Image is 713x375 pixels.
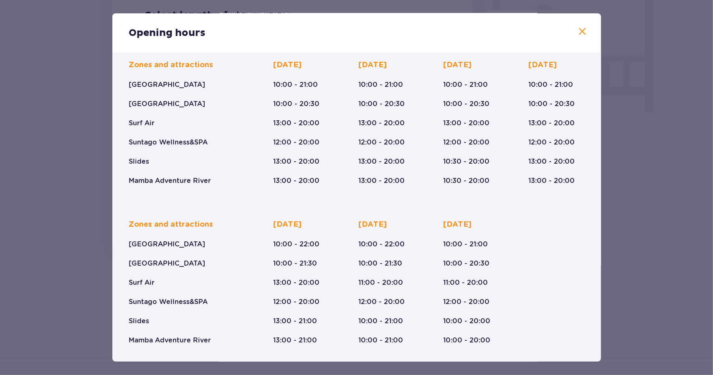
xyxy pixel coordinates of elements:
p: 13:00 - 20:00 [274,119,320,128]
p: [DATE] [444,220,472,230]
p: [GEOGRAPHIC_DATA] [129,99,206,109]
p: [DATE] [528,60,557,70]
p: 10:00 - 20:30 [274,99,320,109]
p: 10:00 - 21:00 [358,80,403,89]
p: Slides [129,157,150,166]
p: 13:00 - 20:00 [274,278,320,287]
p: 13:00 - 20:00 [358,119,405,128]
p: Zones and attractions [129,220,213,230]
p: [GEOGRAPHIC_DATA] [129,240,206,249]
p: Slides [129,317,150,326]
p: 13:00 - 21:00 [274,317,317,326]
p: Zones and attractions [129,60,213,70]
p: Mamba Adventure River [129,176,211,185]
p: [GEOGRAPHIC_DATA] [129,80,206,89]
p: [DATE] [444,60,472,70]
p: [DATE] [274,220,302,230]
p: [DATE] [358,60,387,70]
p: [GEOGRAPHIC_DATA] [129,259,206,268]
p: 10:30 - 20:00 [444,176,490,185]
p: [DATE] [358,220,387,230]
p: 13:00 - 20:00 [358,157,405,166]
p: 10:00 - 21:30 [358,259,402,268]
p: 10:00 - 22:00 [274,240,320,249]
p: 12:00 - 20:00 [274,138,320,147]
p: 12:00 - 20:00 [528,138,575,147]
p: 11:00 - 20:00 [444,278,488,287]
p: 10:00 - 22:00 [358,240,405,249]
p: 13:00 - 20:00 [274,157,320,166]
p: Suntago Wellness&SPA [129,138,208,147]
p: 13:00 - 20:00 [528,157,575,166]
p: 12:00 - 20:00 [444,138,490,147]
p: 13:00 - 20:00 [528,176,575,185]
p: 12:00 - 20:00 [358,138,405,147]
p: 10:00 - 20:00 [444,336,491,345]
p: Surf Air [129,278,155,287]
p: 10:00 - 21:00 [358,336,403,345]
p: 10:30 - 20:00 [444,157,490,166]
p: 10:00 - 21:00 [274,80,318,89]
p: 10:00 - 21:30 [274,259,317,268]
p: [DATE] [274,60,302,70]
p: 13:00 - 20:00 [358,176,405,185]
p: 12:00 - 20:00 [358,297,405,307]
p: Mamba Adventure River [129,336,211,345]
p: 10:00 - 20:30 [444,99,490,109]
p: Opening hours [129,27,206,39]
p: 10:00 - 20:00 [444,317,491,326]
p: 13:00 - 20:00 [528,119,575,128]
p: Surf Air [129,119,155,128]
p: 11:00 - 20:00 [358,278,403,287]
p: 12:00 - 20:00 [444,297,490,307]
p: 10:00 - 21:00 [528,80,573,89]
p: Suntago Wellness&SPA [129,297,208,307]
p: 13:00 - 20:00 [274,176,320,185]
p: 13:00 - 20:00 [444,119,490,128]
p: 10:00 - 21:00 [444,80,488,89]
p: 10:00 - 21:00 [358,317,403,326]
p: 12:00 - 20:00 [274,297,320,307]
p: 10:00 - 21:00 [444,240,488,249]
p: 10:00 - 20:30 [528,99,575,109]
p: 10:00 - 20:30 [358,99,405,109]
p: 10:00 - 20:30 [444,259,490,268]
p: 13:00 - 21:00 [274,336,317,345]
